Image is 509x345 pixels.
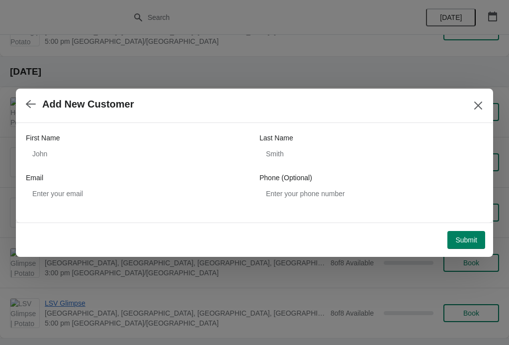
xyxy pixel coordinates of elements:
[259,145,483,163] input: Smith
[26,185,250,203] input: Enter your email
[42,99,134,110] h2: Add New Customer
[455,236,477,244] span: Submit
[259,133,293,143] label: Last Name
[26,145,250,163] input: John
[447,231,485,249] button: Submit
[469,97,487,115] button: Close
[259,185,483,203] input: Enter your phone number
[26,173,43,183] label: Email
[26,133,60,143] label: First Name
[259,173,312,183] label: Phone (Optional)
